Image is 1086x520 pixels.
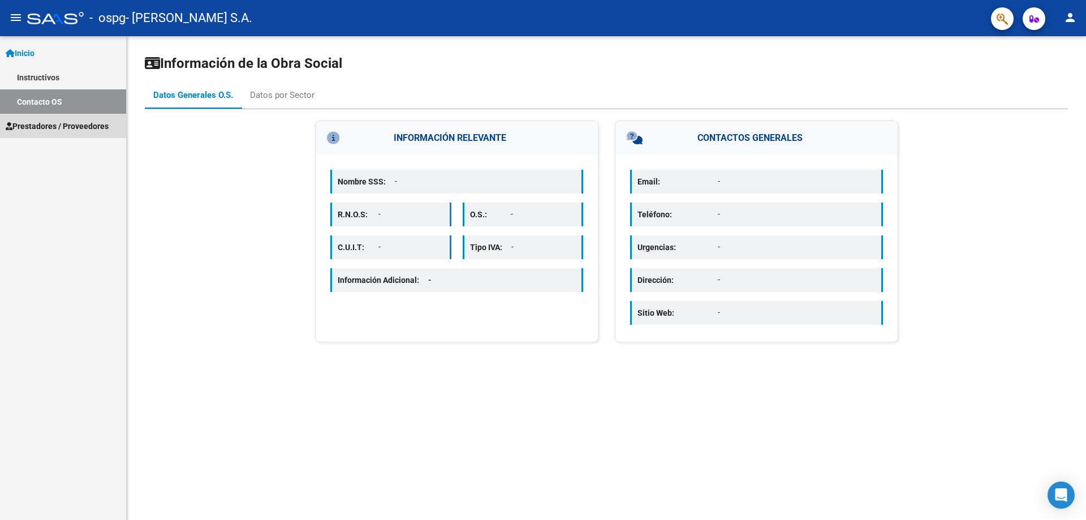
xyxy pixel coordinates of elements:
[428,276,432,285] span: -
[718,241,876,253] p: -
[250,89,314,101] div: Datos por Sector
[153,89,233,101] div: Datos Generales O.S.
[637,307,718,319] p: Sitio Web:
[470,208,511,221] p: O.S.:
[718,208,876,220] p: -
[6,47,35,59] span: Inicio
[395,175,576,187] p: -
[718,274,876,286] p: -
[145,54,1068,72] h1: Información de la Obra Social
[89,6,126,31] span: - ospg
[1063,11,1077,24] mat-icon: person
[637,241,718,253] p: Urgencias:
[637,208,718,221] p: Teléfono:
[511,208,576,220] p: -
[9,11,23,24] mat-icon: menu
[637,175,718,188] p: Email:
[511,241,576,253] p: -
[470,241,511,253] p: Tipo IVA:
[338,175,395,188] p: Nombre SSS:
[316,121,598,155] h3: INFORMACIÓN RELEVANTE
[338,274,441,286] p: Información Adicional:
[6,120,109,132] span: Prestadores / Proveedores
[718,307,876,319] p: -
[637,274,718,286] p: Dirección:
[338,241,378,253] p: C.U.I.T:
[126,6,252,31] span: - [PERSON_NAME] S.A.
[615,121,898,155] h3: CONTACTOS GENERALES
[718,175,876,187] p: -
[378,241,443,253] p: -
[378,208,443,220] p: -
[338,208,378,221] p: R.N.O.S:
[1048,482,1075,509] div: Open Intercom Messenger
